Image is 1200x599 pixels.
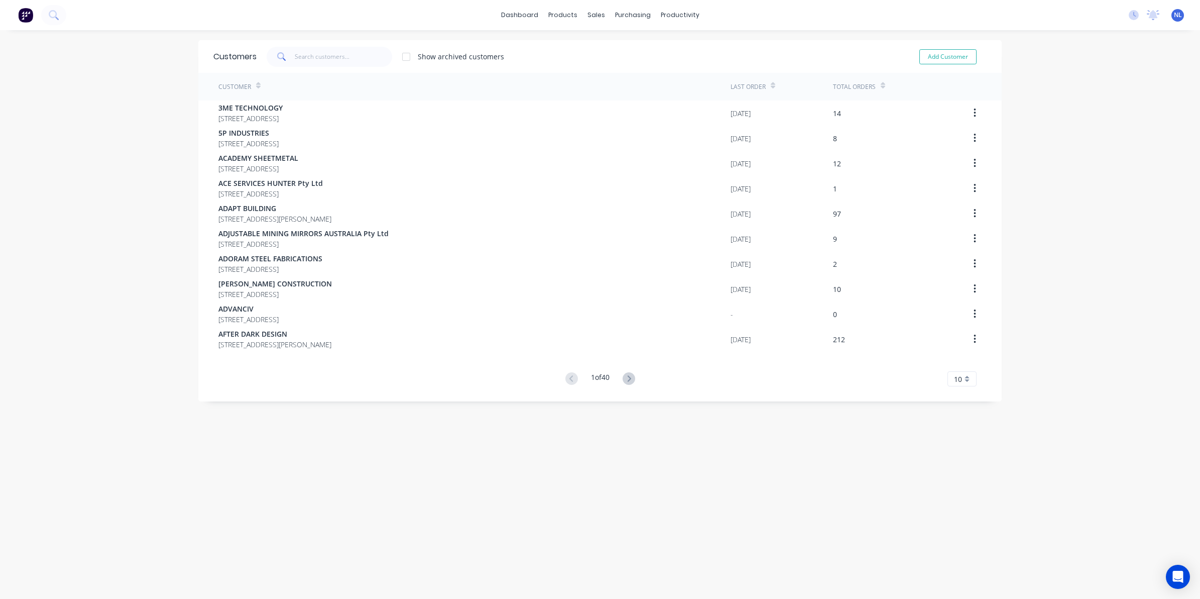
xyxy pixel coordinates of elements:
div: Total Orders [833,82,876,91]
span: [STREET_ADDRESS] [218,314,279,325]
div: products [543,8,582,23]
span: ADORAM STEEL FABRICATIONS [218,253,322,264]
div: 0 [833,309,837,320]
span: ACE SERVICES HUNTER Pty Ltd [218,178,323,188]
span: 5P INDUSTRIES [218,128,279,138]
span: AFTER DARK DESIGN [218,329,331,339]
div: Customer [218,82,251,91]
div: 1 [833,183,837,194]
div: [DATE] [731,108,751,119]
a: dashboard [496,8,543,23]
div: 9 [833,234,837,244]
div: 8 [833,133,837,144]
span: ADVANCIV [218,304,279,314]
span: ADAPT BUILDING [218,203,331,214]
div: [DATE] [731,209,751,219]
span: [STREET_ADDRESS] [218,264,322,274]
button: Add Customer [919,49,977,64]
div: 1 of 40 [591,372,610,386]
div: Customers [213,51,257,63]
span: 3ME TECHNOLOGY [218,103,283,113]
div: 14 [833,108,841,119]
img: Factory [18,8,33,23]
span: NL [1174,11,1182,20]
span: [STREET_ADDRESS] [218,113,283,124]
div: - [731,309,733,320]
div: 10 [833,284,841,294]
div: purchasing [610,8,656,23]
div: 212 [833,334,845,345]
div: 12 [833,158,841,169]
div: [DATE] [731,158,751,169]
span: 10 [954,374,962,384]
span: [PERSON_NAME] CONSTRUCTION [218,278,332,289]
div: [DATE] [731,234,751,244]
input: Search customers... [295,47,393,67]
span: ADJUSTABLE MINING MIRRORS AUSTRALIA Pty Ltd [218,228,389,239]
div: [DATE] [731,259,751,269]
div: productivity [656,8,704,23]
div: [DATE] [731,133,751,144]
span: [STREET_ADDRESS][PERSON_NAME] [218,339,331,350]
div: [DATE] [731,284,751,294]
div: [DATE] [731,183,751,194]
div: 97 [833,209,841,219]
div: sales [582,8,610,23]
span: [STREET_ADDRESS] [218,289,332,299]
div: Show archived customers [418,51,504,62]
span: [STREET_ADDRESS] [218,188,323,199]
div: Open Intercom Messenger [1166,565,1190,589]
span: ACADEMY SHEETMETAL [218,153,298,163]
span: [STREET_ADDRESS] [218,239,389,249]
div: Last Order [731,82,766,91]
div: 2 [833,259,837,269]
div: [DATE] [731,334,751,345]
span: [STREET_ADDRESS] [218,163,298,174]
span: [STREET_ADDRESS][PERSON_NAME] [218,214,331,224]
span: [STREET_ADDRESS] [218,138,279,149]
